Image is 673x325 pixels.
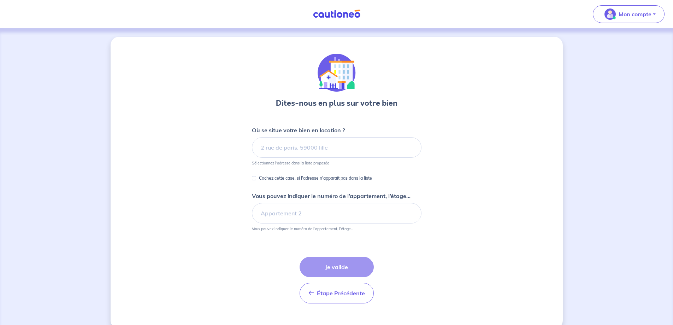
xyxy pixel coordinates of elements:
img: Cautioneo [310,10,363,18]
button: illu_account_valid_menu.svgMon compte [593,5,665,23]
p: Cochez cette case, si l'adresse n'apparaît pas dans la liste [259,174,372,182]
input: 2 rue de paris, 59000 lille [252,137,421,158]
p: Vous pouvez indiquer le numéro de l’appartement, l’étage... [252,192,411,200]
button: Étape Précédente [300,283,374,303]
p: Où se situe votre bien en location ? [252,126,345,134]
p: Vous pouvez indiquer le numéro de l’appartement, l’étage... [252,226,353,231]
p: Mon compte [619,10,651,18]
span: Étape Précédente [317,290,365,297]
input: Appartement 2 [252,203,421,224]
img: illu_houses.svg [318,54,356,92]
p: Sélectionnez l'adresse dans la liste proposée [252,161,329,166]
h3: Dites-nous en plus sur votre bien [276,98,397,109]
img: illu_account_valid_menu.svg [604,8,616,20]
